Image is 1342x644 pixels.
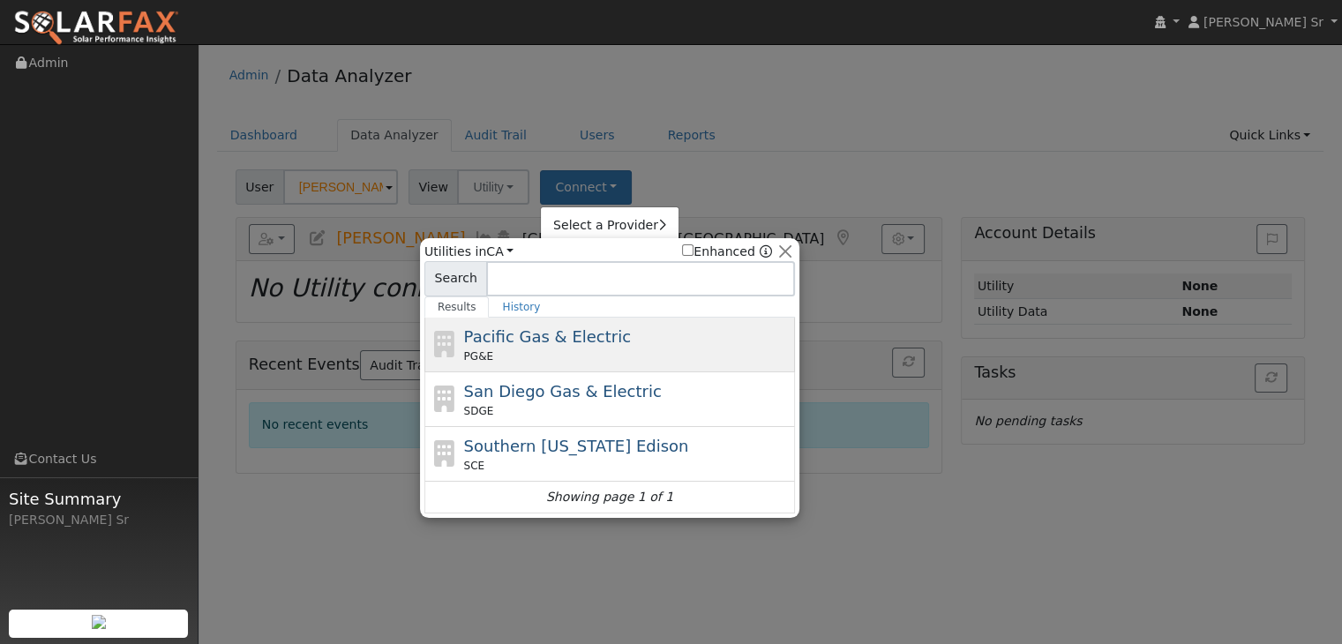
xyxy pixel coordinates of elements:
label: Enhanced [682,243,755,261]
span: San Diego Gas & Electric [464,382,662,401]
a: CA [486,244,514,258]
input: Enhanced [682,244,693,256]
a: History [489,296,553,318]
span: [PERSON_NAME] Sr [1203,15,1323,29]
img: SolarFax [13,10,179,47]
span: Search [424,261,487,296]
span: Pacific Gas & Electric [464,327,631,346]
span: Site Summary [9,487,189,511]
a: Select a Provider [541,213,678,238]
i: Showing page 1 of 1 [546,488,673,506]
span: PG&E [464,348,493,364]
a: Results [424,296,490,318]
div: [PERSON_NAME] Sr [9,511,189,529]
a: Enhanced Providers [760,244,772,258]
span: Southern [US_STATE] Edison [464,437,689,455]
span: Utilities in [424,243,514,261]
span: SDGE [464,403,494,419]
span: Show enhanced providers [682,243,772,261]
span: SCE [464,458,485,474]
img: retrieve [92,615,106,629]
